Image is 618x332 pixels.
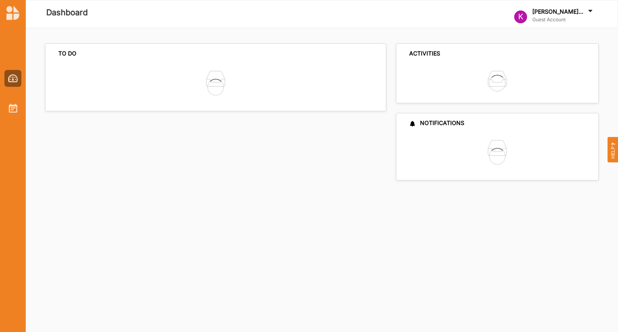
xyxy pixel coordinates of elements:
label: Guest Account [532,16,594,23]
div: TO DO [58,50,76,57]
a: Dashboard [4,70,21,87]
div: ACTIVITIES [409,50,440,57]
div: K [514,10,527,23]
img: Dashboard [8,74,18,82]
a: Activities [4,100,21,117]
img: Activities [9,104,17,113]
label: [PERSON_NAME]... [532,8,583,15]
label: Dashboard [46,6,88,19]
img: logo [6,6,19,20]
div: NOTIFICATIONS [409,119,464,127]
